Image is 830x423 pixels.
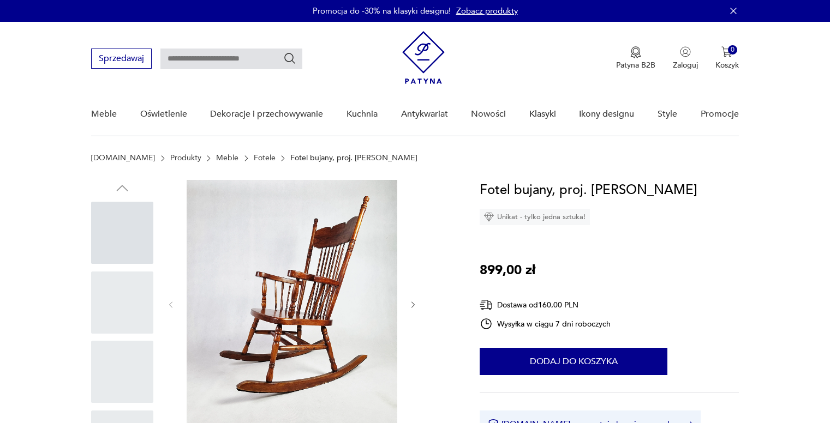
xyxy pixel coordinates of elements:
[347,93,378,135] a: Kuchnia
[673,46,698,70] button: Zaloguj
[283,52,296,65] button: Szukaj
[701,93,739,135] a: Promocje
[480,348,667,375] button: Dodaj do koszyka
[290,154,417,162] p: Fotel bujany, proj. [PERSON_NAME]
[630,46,641,58] img: Ikona medalu
[91,93,117,135] a: Meble
[402,31,445,84] img: Patyna - sklep z meblami i dekoracjami vintage
[91,49,152,69] button: Sprzedawaj
[471,93,506,135] a: Nowości
[140,93,187,135] a: Oświetlenie
[401,93,448,135] a: Antykwariat
[254,154,276,162] a: Fotele
[480,317,611,330] div: Wysyłka w ciągu 7 dni roboczych
[91,154,155,162] a: [DOMAIN_NAME]
[313,5,451,16] p: Promocja do -30% na klasyki designu!
[529,93,556,135] a: Klasyki
[480,209,590,225] div: Unikat - tylko jedna sztuka!
[616,46,655,70] button: Patyna B2B
[616,46,655,70] a: Ikona medaluPatyna B2B
[484,212,494,222] img: Ikona diamentu
[480,260,535,281] p: 899,00 zł
[579,93,634,135] a: Ikony designu
[91,56,152,63] a: Sprzedawaj
[456,5,518,16] a: Zobacz produkty
[480,180,697,201] h1: Fotel bujany, proj. [PERSON_NAME]
[673,60,698,70] p: Zaloguj
[658,93,677,135] a: Style
[680,46,691,57] img: Ikonka użytkownika
[715,60,739,70] p: Koszyk
[210,93,323,135] a: Dekoracje i przechowywanie
[721,46,732,57] img: Ikona koszyka
[216,154,238,162] a: Meble
[170,154,201,162] a: Produkty
[728,45,737,55] div: 0
[480,298,493,312] img: Ikona dostawy
[480,298,611,312] div: Dostawa od 160,00 PLN
[616,60,655,70] p: Patyna B2B
[715,46,739,70] button: 0Koszyk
